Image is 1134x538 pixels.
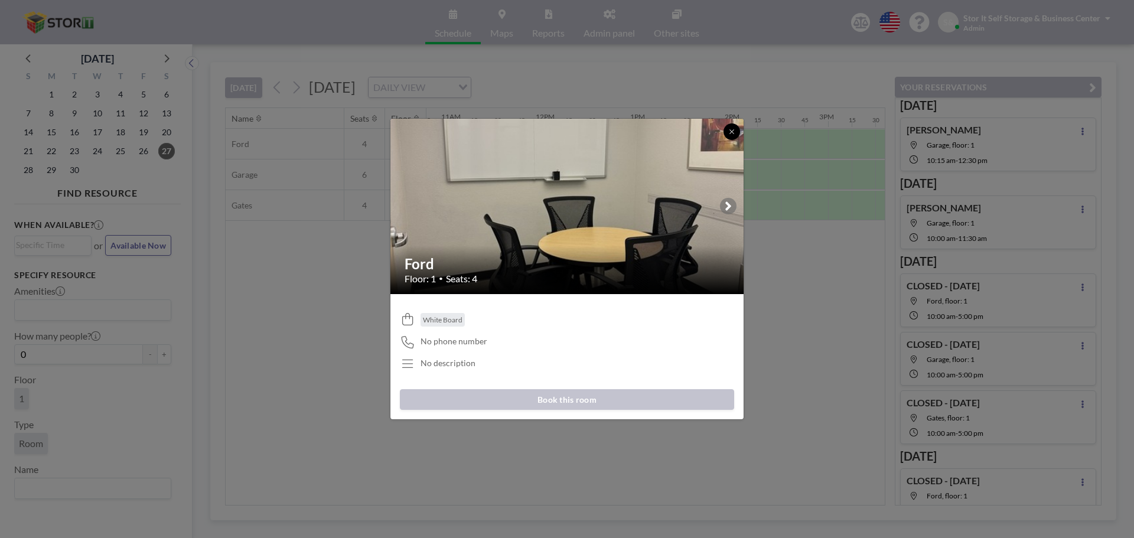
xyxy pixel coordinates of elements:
[400,389,734,410] button: Book this room
[439,274,443,283] span: •
[421,358,475,369] div: No description
[421,336,487,347] span: No phone number
[405,255,731,273] h2: Ford
[446,273,477,285] span: Seats: 4
[423,315,462,324] span: White Board
[405,273,436,285] span: Floor: 1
